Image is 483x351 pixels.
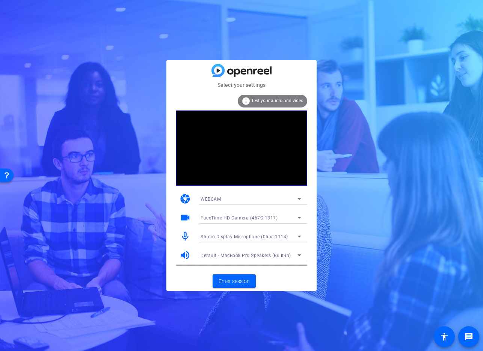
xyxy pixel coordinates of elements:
[180,193,191,204] mat-icon: camera
[180,250,191,261] mat-icon: volume_up
[219,277,250,285] span: Enter session
[180,212,191,223] mat-icon: videocam
[201,215,278,221] span: FaceTime HD Camera (467C:1317)
[251,98,303,103] span: Test your audio and video
[464,332,473,341] mat-icon: message
[213,274,256,288] button: Enter session
[211,64,272,77] img: blue-gradient.svg
[201,253,291,258] span: Default - MacBook Pro Speakers (Built-in)
[166,81,317,89] mat-card-subtitle: Select your settings
[201,234,288,239] span: Studio Display Microphone (05ac:1114)
[440,332,449,341] mat-icon: accessibility
[180,231,191,242] mat-icon: mic_none
[201,197,221,202] span: WEBCAM
[241,97,251,106] mat-icon: info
